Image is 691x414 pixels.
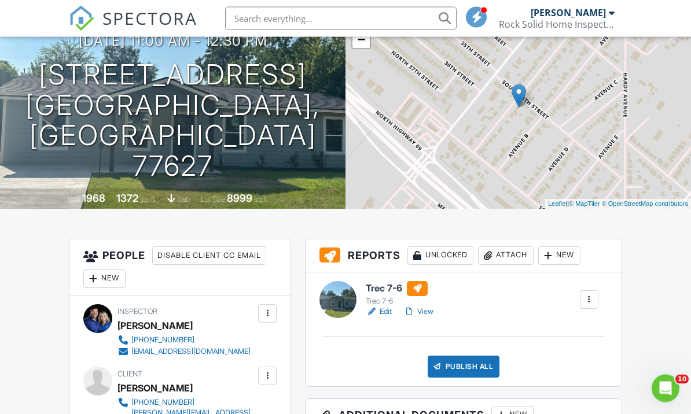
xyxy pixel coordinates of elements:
[306,240,621,273] h3: Reports
[428,356,500,378] div: Publish All
[675,375,689,384] span: 10
[407,247,473,265] div: Unlocked
[131,336,194,345] div: [PHONE_NUMBER]
[569,201,600,208] a: © MapTiler
[531,7,606,19] div: [PERSON_NAME]
[366,282,438,307] a: Trec 7-6 Trec 7-6
[225,7,457,30] input: Search everything...
[117,380,193,397] div: [PERSON_NAME]
[403,306,433,318] a: View
[538,247,580,265] div: New
[131,348,251,357] div: [EMAIL_ADDRESS][DOMAIN_NAME]
[69,6,94,31] img: The Best Home Inspection Software - Spectora
[79,34,267,49] h3: [DATE] 11:00 am - 12:30 pm
[68,195,80,204] span: Built
[83,270,126,289] div: New
[117,317,193,335] div: [PERSON_NAME]
[201,195,225,204] span: Lot Size
[69,240,291,296] h3: People
[177,195,190,204] span: slab
[366,297,438,306] div: Trec 7-6
[545,199,691,209] div: |
[69,16,197,40] a: SPECTORA
[102,6,197,30] span: SPECTORA
[548,201,567,208] a: Leaflet
[227,193,252,205] div: 8999
[254,195,269,204] span: sq.ft.
[366,306,392,318] a: Edit
[478,247,534,265] div: Attach
[131,398,194,408] div: [PHONE_NUMBER]
[117,397,255,409] a: [PHONE_NUMBER]
[117,308,157,316] span: Inspector
[82,193,105,205] div: 1968
[152,247,266,265] div: Disable Client CC Email
[117,335,251,346] a: [PHONE_NUMBER]
[652,375,679,402] iframe: Intercom live chat
[117,346,251,358] a: [EMAIL_ADDRESS][DOMAIN_NAME]
[140,195,156,204] span: sq. ft.
[366,282,438,297] h6: Trec 7-6
[19,60,327,182] h1: [STREET_ADDRESS] [GEOGRAPHIC_DATA], [GEOGRAPHIC_DATA] 77627
[602,201,688,208] a: © OpenStreetMap contributors
[499,19,615,30] div: Rock Solid Home Inspection
[352,31,370,49] a: Zoom out
[117,370,142,379] span: Client
[116,193,138,205] div: 1372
